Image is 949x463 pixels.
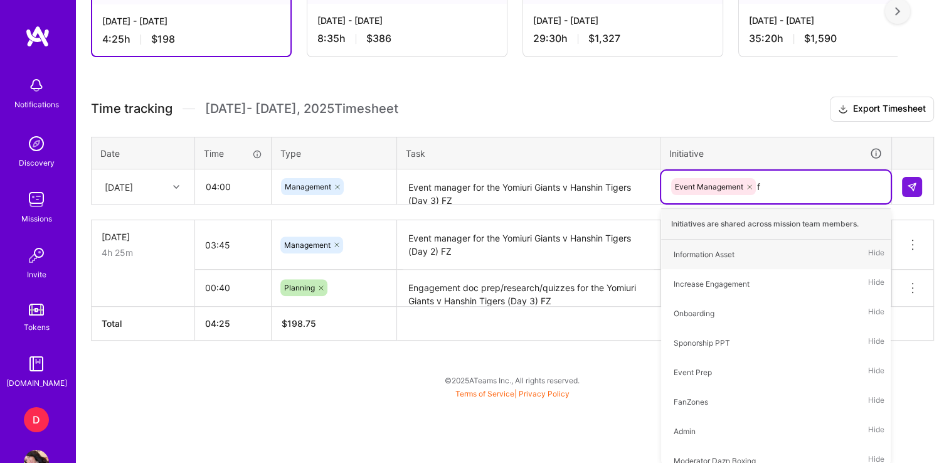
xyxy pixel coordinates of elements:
a: Privacy Policy [519,389,570,398]
div: Notifications [14,98,59,111]
th: Total [92,306,195,340]
div: [DATE] - [DATE] [102,14,280,28]
a: Terms of Service [455,389,514,398]
th: Type [272,137,397,169]
div: null [902,177,923,197]
input: HH:MM [195,228,271,262]
span: Planning [284,283,315,292]
span: Hide [868,393,884,410]
div: [DATE] - [DATE] [317,14,497,27]
div: Increase Engagement [674,277,750,290]
span: Hide [868,275,884,292]
input: HH:MM [195,271,271,304]
div: 4:25 h [102,33,280,46]
div: [DATE] - [DATE] [749,14,928,27]
img: bell [24,73,49,98]
div: [DATE] - [DATE] [533,14,713,27]
img: logo [25,25,50,48]
img: Submit [907,182,917,192]
span: Management [285,182,331,191]
div: Event Prep [674,366,712,379]
div: 8:35 h [317,32,497,45]
div: [DATE] [105,180,133,193]
div: 35:20 h [749,32,928,45]
th: Date [92,137,195,169]
textarea: Event manager for the Yomiuri Giants v Hanshin Tigers (Day 3) FZ [398,171,659,204]
th: 04:25 [195,306,272,340]
div: © 2025 ATeams Inc., All rights reserved. [75,365,949,396]
span: Hide [868,334,884,351]
textarea: Engagement doc prep/research/quizzes for the Yomiuri Giants v Hanshin Tigers (Day 3) FZ [398,271,659,306]
span: [DATE] - [DATE] , 2025 Timesheet [205,101,398,117]
div: [DATE] [102,230,184,243]
a: D [21,407,52,432]
img: teamwork [24,187,49,212]
img: right [895,7,900,16]
i: icon Chevron [173,184,179,190]
span: $386 [366,32,391,45]
span: Hide [868,364,884,381]
div: Information Asset [674,248,734,261]
span: $1,327 [588,32,620,45]
span: Hide [868,305,884,322]
div: 4h 25m [102,246,184,259]
button: Export Timesheet [830,97,934,122]
div: Time [204,147,262,160]
span: Management [284,240,331,250]
img: tokens [29,304,44,316]
div: 29:30 h [533,32,713,45]
input: HH:MM [196,170,270,203]
div: FanZones [674,395,708,408]
img: discovery [24,131,49,156]
div: Initiatives are shared across mission team members. [661,208,891,240]
span: Event Management [675,182,743,191]
span: Time tracking [91,101,172,117]
div: Tokens [24,321,50,334]
span: $ 198.75 [282,318,316,329]
div: Missions [21,212,52,225]
div: D [24,407,49,432]
img: Invite [24,243,49,268]
div: Discovery [19,156,55,169]
div: Admin [674,425,696,438]
div: [DOMAIN_NAME] [6,376,67,390]
th: Task [397,137,660,169]
img: guide book [24,351,49,376]
div: Initiative [669,146,883,161]
textarea: Event manager for the Yomiuri Giants v Hanshin Tigers (Day 2) FZ [398,221,659,269]
span: Hide [868,246,884,263]
span: Hide [868,423,884,440]
div: Sponorship PPT [674,336,730,349]
span: $1,590 [804,32,837,45]
span: $198 [151,33,175,46]
div: Invite [27,268,46,281]
div: Onboarding [674,307,714,320]
span: | [455,389,570,398]
i: icon Download [838,103,848,116]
